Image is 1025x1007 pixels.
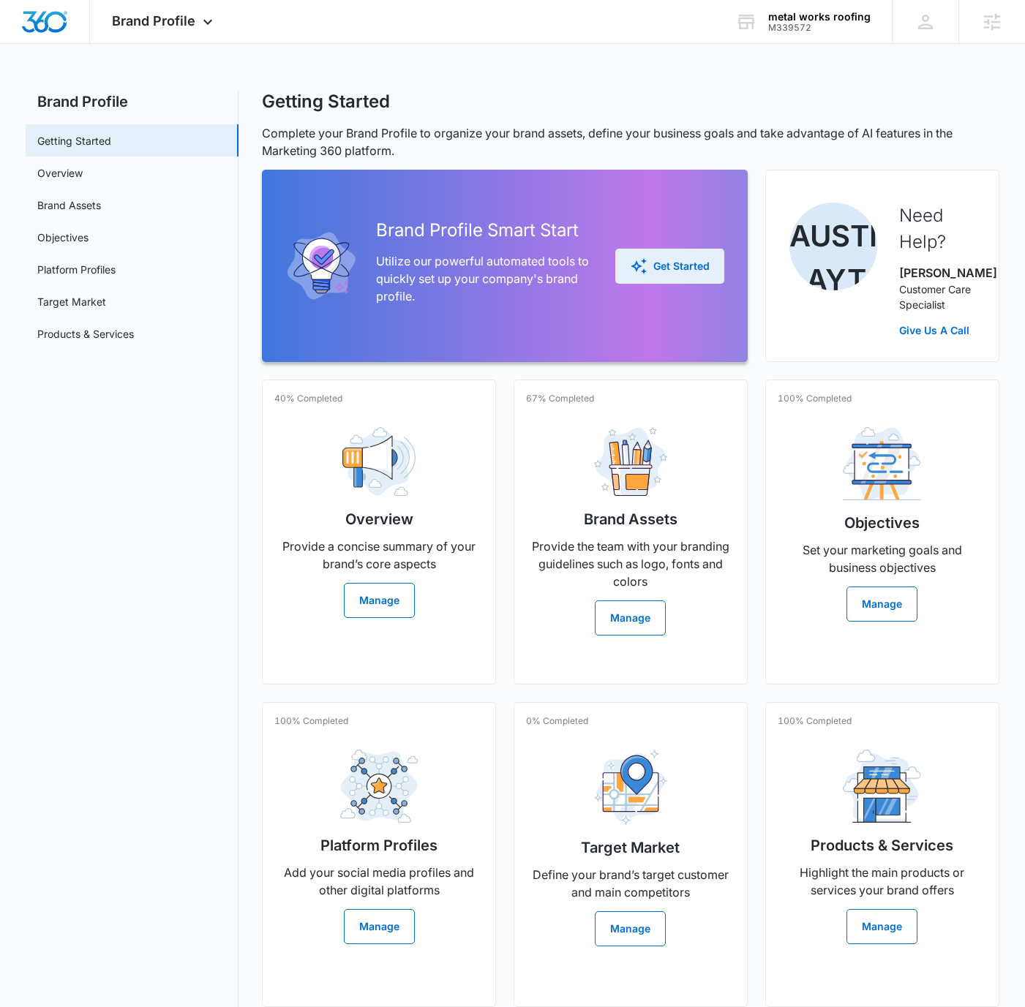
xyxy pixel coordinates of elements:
[40,85,51,97] img: tab_domain_overview_orange.svg
[262,91,390,113] h1: Getting Started
[23,23,35,35] img: logo_orange.svg
[37,294,106,309] a: Target Market
[765,702,999,1007] a: 100% CompletedProducts & ServicesHighlight the main products or services your brand offersManage
[526,714,588,728] p: 0% Completed
[38,38,161,50] div: Domain: [DOMAIN_NAME]
[768,11,871,23] div: account name
[37,326,134,342] a: Products & Services
[162,86,247,96] div: Keywords by Traffic
[514,702,748,1007] a: 0% CompletedTarget MarketDefine your brand’s target customer and main competitorsManage
[765,380,999,684] a: 100% CompletedObjectivesSet your marketing goals and business objectivesManage
[526,866,735,901] p: Define your brand’s target customer and main competitors
[376,217,592,244] h2: Brand Profile Smart Start
[344,583,415,618] button: Manage
[41,23,72,35] div: v 4.0.25
[262,124,999,159] p: Complete your Brand Profile to organize your brand assets, define your business goals and take ad...
[584,508,677,530] h2: Brand Assets
[595,911,666,946] button: Manage
[778,864,987,899] p: Highlight the main products or services your brand offers
[262,380,496,684] a: 40% CompletedOverviewProvide a concise summary of your brand’s core aspectsManage
[899,203,975,255] h2: Need Help?
[595,600,666,635] button: Manage
[274,392,342,405] p: 40% Completed
[630,257,710,275] div: Get Started
[320,834,438,856] h2: Platform Profiles
[345,508,413,530] h2: Overview
[526,392,594,405] p: 67% Completed
[899,323,975,338] a: Give Us A Call
[146,85,157,97] img: tab_keywords_by_traffic_grey.svg
[778,541,987,576] p: Set your marketing goals and business objectives
[811,834,953,856] h2: Products & Services
[778,714,852,728] p: 100% Completed
[844,512,920,534] h2: Objectives
[262,702,496,1007] a: 100% CompletedPlatform ProfilesAdd your social media profiles and other digital platformsManage
[274,714,348,728] p: 100% Completed
[56,86,131,96] div: Domain Overview
[274,864,484,899] p: Add your social media profiles and other digital platforms
[26,91,239,113] h2: Brand Profile
[846,909,917,944] button: Manage
[768,23,871,33] div: account id
[344,909,415,944] button: Manage
[274,538,484,573] p: Provide a concise summary of your brand’s core aspects
[526,538,735,590] p: Provide the team with your branding guidelines such as logo, fonts and colors
[789,203,877,290] img: Austin Layton
[37,262,116,277] a: Platform Profiles
[37,230,89,245] a: Objectives
[376,252,592,305] p: Utilize our powerful automated tools to quickly set up your company's brand profile.
[778,392,852,405] p: 100% Completed
[514,380,748,684] a: 67% CompletedBrand AssetsProvide the team with your branding guidelines such as logo, fonts and c...
[37,165,83,181] a: Overview
[37,133,111,148] a: Getting Started
[37,197,101,213] a: Brand Assets
[23,38,35,50] img: website_grey.svg
[615,249,724,284] button: Get Started
[899,282,975,312] p: Customer Care Specialist
[112,13,195,29] span: Brand Profile
[846,587,917,622] button: Manage
[899,264,975,282] p: [PERSON_NAME]
[581,837,680,859] h2: Target Market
